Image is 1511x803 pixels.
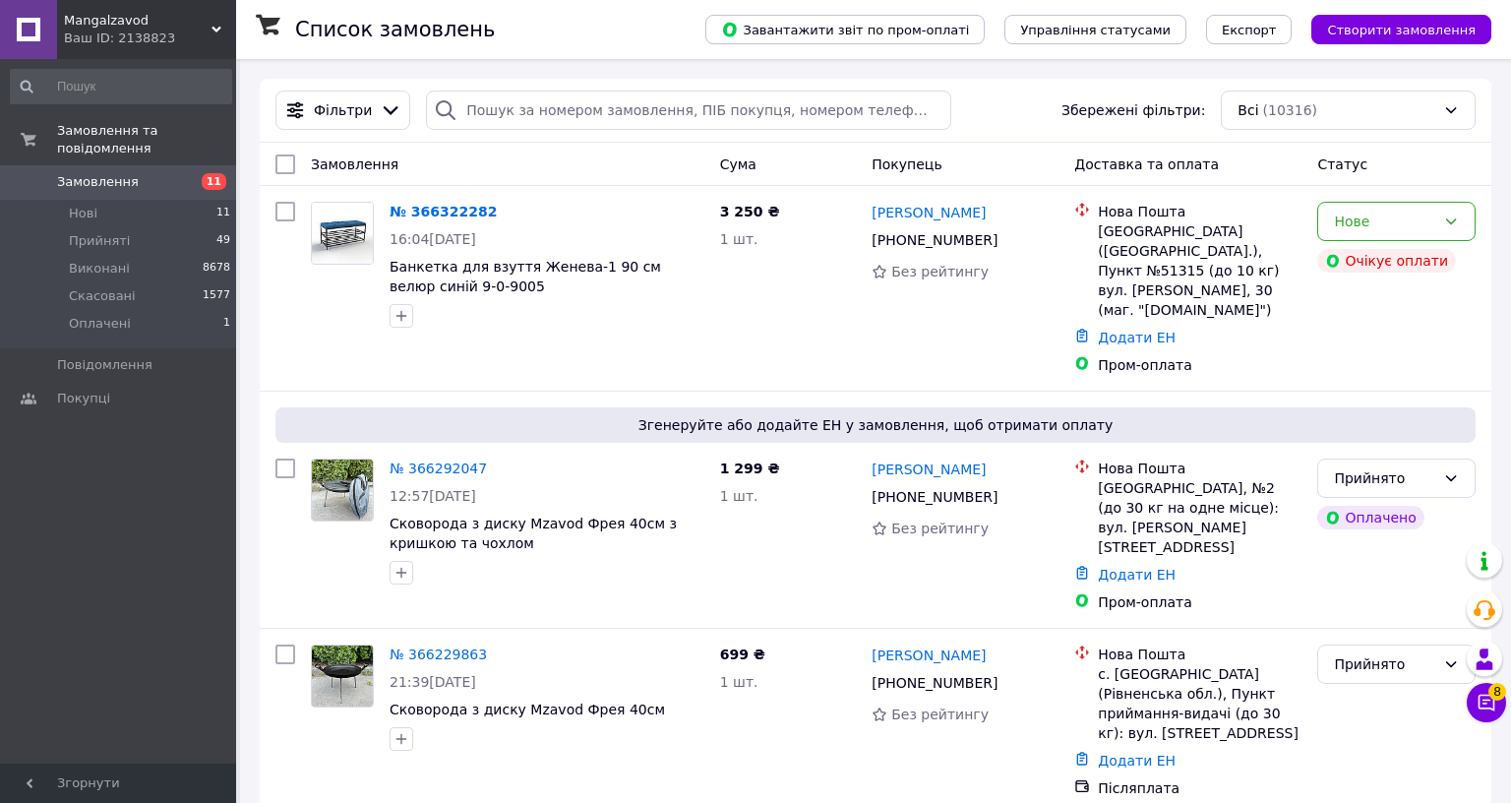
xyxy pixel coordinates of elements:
a: Банкетка для взуття Женева-1 90 см велюр синій 9-0-9005 [390,259,661,294]
a: [PERSON_NAME] [872,203,986,222]
span: 1 шт. [720,231,758,247]
span: 8678 [203,260,230,278]
a: Створити замовлення [1292,21,1491,36]
span: 11 [202,173,226,190]
img: Фото товару [312,203,373,264]
div: Прийнято [1334,467,1435,489]
span: 1 шт. [720,488,758,504]
span: Замовлення [311,156,398,172]
a: № 366292047 [390,461,487,476]
div: Післяплата [1098,778,1301,798]
div: Нова Пошта [1098,645,1301,664]
div: Оплачено [1317,506,1423,529]
a: Сковорода з диску Mzavod Фрея 40см [390,702,665,717]
a: № 366229863 [390,647,487,662]
span: 699 ₴ [720,647,765,662]
div: Ваш ID: 2138823 [64,30,236,47]
a: [PERSON_NAME] [872,460,986,479]
a: [PERSON_NAME] [872,646,986,665]
div: Очікує оплати [1317,249,1456,273]
button: Завантажити звіт по пром-оплаті [705,15,985,44]
div: Нова Пошта [1098,202,1301,221]
span: Фільтри [314,100,372,120]
span: Управління статусами [1020,23,1171,37]
span: 16:04[DATE] [390,231,476,247]
div: с. [GEOGRAPHIC_DATA] (Рівненська обл.), Пункт приймання-видачі (до 30 кг): вул. [STREET_ADDRESS] [1098,664,1301,743]
img: Фото товару [312,460,373,521]
span: 12:57[DATE] [390,488,476,504]
span: Скасовані [69,287,136,305]
span: (10316) [1263,102,1317,118]
a: Додати ЕН [1098,330,1176,345]
span: 1 шт. [720,674,758,690]
span: 11 [216,205,230,222]
span: Доставка та оплата [1074,156,1219,172]
span: Замовлення [57,173,139,191]
span: 1577 [203,287,230,305]
span: Без рейтингу [891,521,989,536]
span: 1 299 ₴ [720,461,780,476]
span: Прийняті [69,232,130,250]
div: Нова Пошта [1098,459,1301,478]
span: 3 250 ₴ [720,204,780,219]
span: Без рейтингу [891,707,989,722]
img: Фото товару [312,646,373,707]
span: Оплачені [69,315,131,333]
span: Збережені фільтри: [1061,100,1205,120]
span: Mangalzavod [64,12,212,30]
button: Створити замовлення [1311,15,1491,44]
a: Додати ЕН [1098,567,1176,583]
a: Фото товару [311,645,374,708]
span: Повідомлення [57,356,152,374]
span: Покупці [57,390,110,407]
a: Додати ЕН [1098,753,1176,769]
div: Прийнято [1334,653,1435,675]
span: Експорт [1222,23,1277,37]
button: Експорт [1206,15,1293,44]
span: Створити замовлення [1327,23,1476,37]
div: Пром-оплата [1098,592,1301,612]
a: Фото товару [311,459,374,522]
input: Пошук [10,69,232,104]
input: Пошук за номером замовлення, ПІБ покупця, номером телефону, Email, номером накладної [426,91,950,130]
span: Виконані [69,260,130,278]
div: Нове [1334,211,1435,232]
span: Завантажити звіт по пром-оплаті [721,21,969,38]
div: [GEOGRAPHIC_DATA] ([GEOGRAPHIC_DATA].), Пункт №51315 (до 10 кг) вул. [PERSON_NAME], 30 (маг. "[DO... [1098,221,1301,320]
div: Пром-оплата [1098,355,1301,375]
div: [PHONE_NUMBER] [868,483,1001,511]
span: 49 [216,232,230,250]
span: 8 [1488,683,1506,701]
span: Згенеруйте або додайте ЕН у замовлення, щоб отримати оплату [283,415,1468,435]
a: Сковорода з диску Mzavod Фрея 40см з кришкою та чохлом [390,516,677,551]
span: 1 [223,315,230,333]
span: Нові [69,205,97,222]
div: [PHONE_NUMBER] [868,226,1001,254]
a: Фото товару [311,202,374,265]
div: [GEOGRAPHIC_DATA], №2 (до 30 кг на одне місце): вул. [PERSON_NAME][STREET_ADDRESS] [1098,478,1301,557]
button: Управління статусами [1004,15,1186,44]
span: Cума [720,156,756,172]
span: Статус [1317,156,1367,172]
button: Чат з покупцем8 [1467,683,1506,722]
a: № 366322282 [390,204,497,219]
span: Без рейтингу [891,264,989,279]
span: Всі [1238,100,1258,120]
div: [PHONE_NUMBER] [868,669,1001,697]
span: 21:39[DATE] [390,674,476,690]
h1: Список замовлень [295,18,495,41]
span: Замовлення та повідомлення [57,122,236,157]
span: Покупець [872,156,941,172]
